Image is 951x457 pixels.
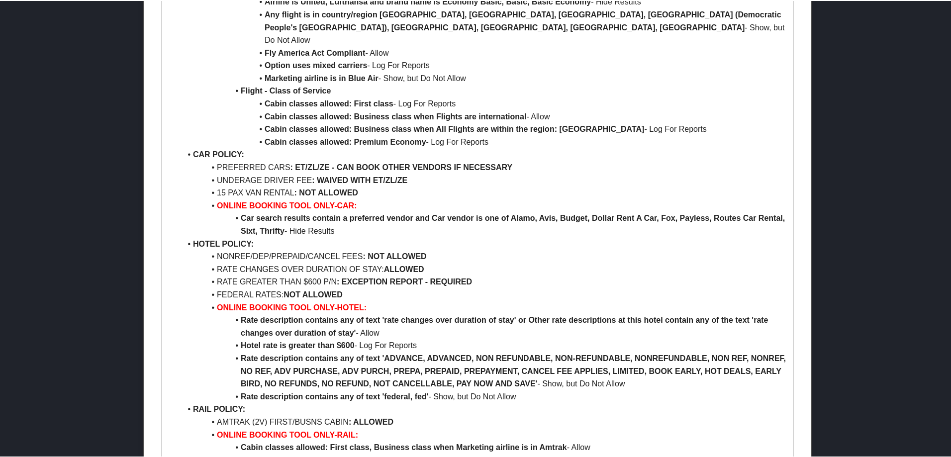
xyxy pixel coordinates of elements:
[241,391,428,400] strong: Rate description contains any of text 'federal, fed'
[265,111,526,120] strong: Cabin classes allowed: Business class when Flights are international
[193,404,245,412] strong: RAIL POLICY:
[181,274,786,287] li: RATE GREATER THAN $600 P/N
[181,287,786,300] li: FEDERAL RATES:
[241,86,331,94] strong: Flight - Class of Service
[181,338,786,351] li: - Log For Reports
[181,173,786,186] li: UNDERAGE DRIVER FEE
[181,122,786,135] li: - Log For Reports
[181,389,786,402] li: - Show, but Do Not Allow
[193,149,244,158] strong: CAR POLICY:
[181,415,786,428] li: AMTRAK (2V) FIRST/BUSNS CABIN
[265,9,783,31] strong: Any flight is in country/region [GEOGRAPHIC_DATA], [GEOGRAPHIC_DATA], [GEOGRAPHIC_DATA], [GEOGRAP...
[181,249,786,262] li: NONREF/DEP/PREPAID/CANCEL FEES
[265,60,367,69] strong: Option uses mixed carriers
[181,7,786,46] li: - Show, but Do Not Allow
[290,162,293,171] strong: :
[241,353,788,387] strong: Rate description contains any of text 'ADVANCE, ADVANCED, NON REFUNDABLE, NON-REFUNDABLE, NONREFU...
[181,313,786,338] li: - Allow
[241,213,787,234] strong: Car search results contain a preferred vendor and Car vendor is one of Alamo, Avis, Budget, Dolla...
[181,46,786,59] li: - Allow
[181,71,786,84] li: - Show, but Do Not Allow
[241,315,770,336] strong: Rate description contains any of text 'rate changes over duration of stay' or Other rate descript...
[265,137,426,145] strong: Cabin classes allowed: Premium Economy
[181,160,786,173] li: PREFERRED CARS
[217,302,367,311] strong: ONLINE BOOKING TOOL ONLY-HOTEL:
[181,135,786,148] li: - Log For Reports
[181,262,786,275] li: RATE CHANGES OVER DURATION OF STAY:
[312,175,407,183] strong: : WAIVED WITH ET/ZL/ZE
[181,96,786,109] li: - Log For Reports
[217,200,357,209] strong: ONLINE BOOKING TOOL ONLY-CAR:
[265,98,393,107] strong: Cabin classes allowed: First class
[265,124,644,132] strong: Cabin classes allowed: Business class when All Flights are within the region: [GEOGRAPHIC_DATA]
[295,162,512,171] strong: ET/ZL/ZE - CAN BOOK OTHER VENDORS IF NECESSARY
[337,276,472,285] strong: : EXCEPTION REPORT - REQUIRED
[349,417,393,425] strong: : ALLOWED
[241,442,567,451] strong: Cabin classes allowed: First class, Business class when Marketing airline is in Amtrak
[294,187,358,196] strong: : NOT ALLOWED
[181,351,786,389] li: - Show, but Do Not Allow
[181,440,786,453] li: - Allow
[284,289,343,298] strong: NOT ALLOWED
[193,239,254,247] strong: HOTEL POLICY:
[265,73,379,82] strong: Marketing airline is in Blue Air
[181,185,786,198] li: 15 PAX VAN RENTAL
[384,264,424,273] strong: ALLOWED
[181,58,786,71] li: - Log For Reports
[217,430,358,438] strong: ONLINE BOOKING TOOL ONLY-RAIL:
[265,48,365,56] strong: Fly America Act Compliant
[181,109,786,122] li: - Allow
[363,251,426,260] strong: : NOT ALLOWED
[181,211,786,236] li: - Hide Results
[241,340,355,349] strong: Hotel rate is greater than $600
